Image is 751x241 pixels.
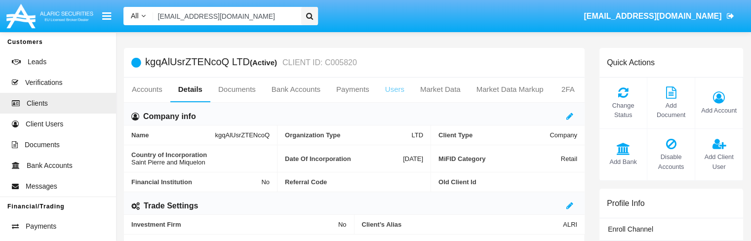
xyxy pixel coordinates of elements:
h6: Profile Info [607,199,644,208]
span: Country of Incorporation [131,151,270,159]
span: [DATE] [403,151,423,166]
span: Client’s Alias [362,221,563,228]
span: Change Status [604,101,642,120]
span: Clients [27,98,48,109]
span: Client Users [26,119,63,129]
span: Organization Type [285,131,411,139]
a: Market Data [412,78,469,101]
a: Market Data Markup [469,78,552,101]
span: Payments [26,221,56,232]
span: [EMAIL_ADDRESS][DOMAIN_NAME] [584,12,721,20]
span: Retail [561,151,577,166]
a: Accounts [124,78,170,101]
span: Company [550,131,577,139]
span: Referral Code [285,178,423,186]
span: Add Document [652,101,690,120]
a: Bank Accounts [264,78,328,101]
a: Documents [210,78,264,101]
span: Add Client User [700,152,738,171]
span: Add Account [700,106,738,115]
span: Old Client Id [438,178,577,186]
span: MiFID Category [438,151,561,166]
h6: Trade Settings [144,201,198,211]
span: Verifications [25,78,62,88]
span: No [338,221,347,228]
a: 2FA [551,78,585,101]
h6: Company info [143,111,196,122]
span: Saint Pierre and Miquelon [131,159,205,166]
span: Documents [25,140,60,150]
small: CLIENT ID: C005820 [280,59,357,67]
span: LTD [411,131,423,139]
span: Add Bank [604,157,642,166]
span: Disable Accounts [652,152,690,171]
span: Name [131,131,215,139]
a: Details [170,78,210,101]
span: Leads [28,57,46,67]
span: Investment Firm [131,221,338,228]
span: Date Of Incorporation [285,151,403,166]
a: All [123,11,153,21]
span: kgqAlUsrZTENcoQ [215,131,270,139]
div: (Active) [250,57,280,68]
span: All [131,12,139,20]
span: No [261,178,270,186]
h5: kgqAlUsrZTENcoQ LTD [145,57,357,68]
h6: Quick Actions [607,58,655,67]
img: Logo image [5,1,95,31]
span: Bank Accounts [27,161,73,171]
span: Client Type [438,131,550,139]
span: Messages [26,181,57,192]
a: [EMAIL_ADDRESS][DOMAIN_NAME] [579,2,739,30]
span: Enroll Channel [608,225,653,233]
span: ALRI [563,221,577,228]
a: Payments [328,78,377,101]
span: Financial Institution [131,178,261,186]
a: Users [377,78,412,101]
input: Search [153,7,298,25]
